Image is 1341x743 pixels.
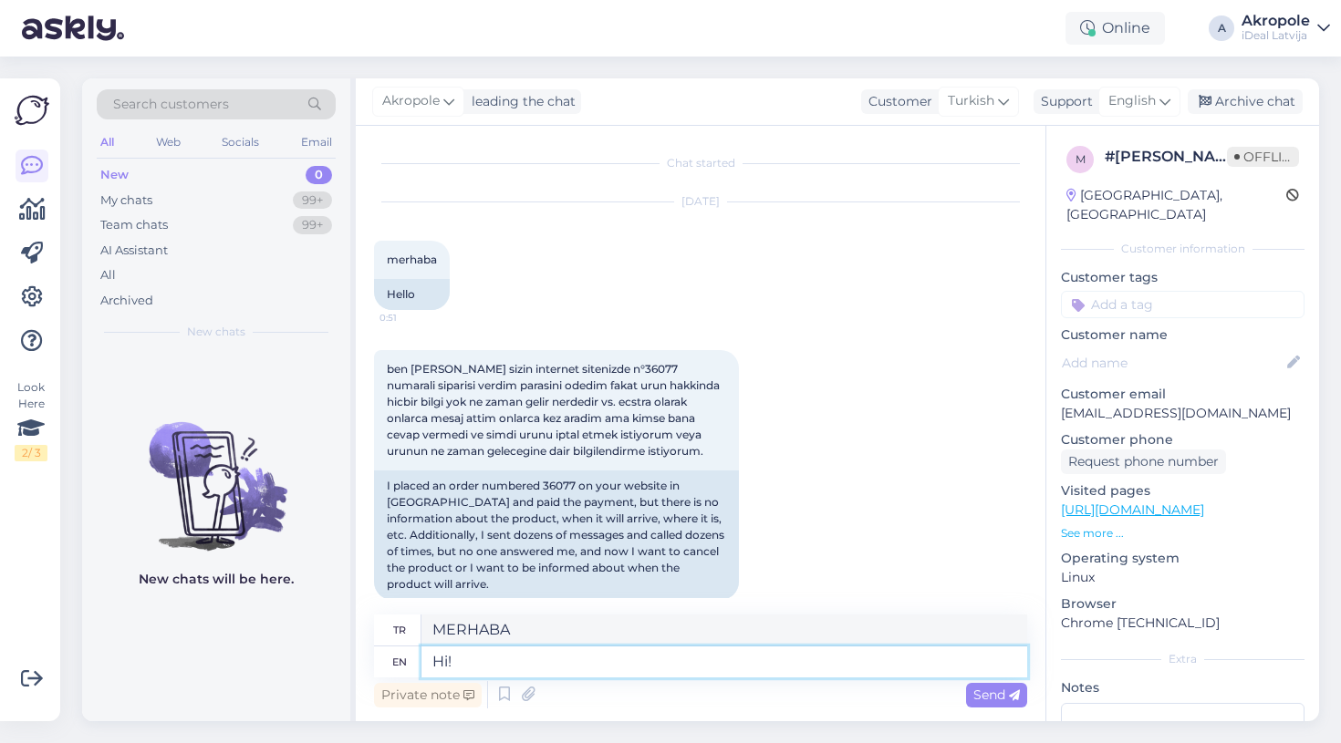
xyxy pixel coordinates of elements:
[15,93,49,128] img: Askly Logo
[393,614,406,645] div: tr
[861,92,932,111] div: Customer
[100,292,153,310] div: Archived
[374,193,1027,210] div: [DATE]
[1061,385,1305,404] p: Customer email
[1066,12,1165,45] div: Online
[1066,186,1286,224] div: [GEOGRAPHIC_DATA], [GEOGRAPHIC_DATA]
[15,379,47,461] div: Look Here
[1061,525,1305,542] p: See more ...
[421,614,1027,645] textarea: MERHABA
[1105,146,1227,168] div: # [PERSON_NAME]
[374,683,482,707] div: Private note
[948,91,994,111] span: Turkish
[1061,481,1305,500] p: Visited pages
[464,92,576,111] div: leading the chat
[387,362,722,458] span: ben [PERSON_NAME] sizin internet sitenizde n°36077 numarali siparisi verdim parasini odedim fakat...
[293,191,332,210] div: 99+
[1061,501,1204,518] a: [URL][DOMAIN_NAME]
[1061,241,1305,257] div: Customer information
[374,155,1027,171] div: Chat started
[100,266,116,284] div: All
[100,191,152,210] div: My chats
[1061,568,1305,587] p: Linux
[392,646,407,677] div: en
[100,242,168,260] div: AI Assistant
[293,216,332,234] div: 99+
[100,216,168,234] div: Team chats
[113,95,229,114] span: Search customers
[152,130,184,154] div: Web
[374,279,450,310] div: Hello
[100,166,129,184] div: New
[387,253,437,266] span: merhaba
[382,91,440,111] span: Akropole
[1061,549,1305,568] p: Operating system
[374,470,739,600] div: I placed an order numbered 36077 on your website in [GEOGRAPHIC_DATA] and paid the payment, but t...
[306,166,332,184] div: 0
[1076,152,1086,166] span: m
[1188,89,1303,114] div: Archive chat
[1108,91,1156,111] span: English
[1242,14,1330,43] a: AkropoleiDeal Latvija
[1061,614,1305,633] p: Chrome [TECHNICAL_ID]
[1061,430,1305,449] p: Customer phone
[97,130,118,154] div: All
[187,324,245,340] span: New chats
[1227,147,1299,167] span: Offline
[218,130,263,154] div: Socials
[297,130,336,154] div: Email
[421,646,1027,677] textarea: Hi!
[82,389,350,553] img: No chats
[1062,353,1284,373] input: Add name
[973,686,1020,703] span: Send
[1061,594,1305,614] p: Browser
[15,445,47,461] div: 2 / 3
[1242,28,1310,43] div: iDeal Latvija
[1061,268,1305,287] p: Customer tags
[1061,449,1226,474] div: Request phone number
[1061,291,1305,318] input: Add a tag
[1061,678,1305,697] p: Notes
[1061,325,1305,345] p: Customer name
[1034,92,1093,111] div: Support
[1242,14,1310,28] div: Akropole
[139,570,294,589] p: New chats will be here.
[379,311,448,325] span: 0:51
[1209,15,1234,41] div: A
[1061,404,1305,423] p: [EMAIL_ADDRESS][DOMAIN_NAME]
[1061,651,1305,667] div: Extra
